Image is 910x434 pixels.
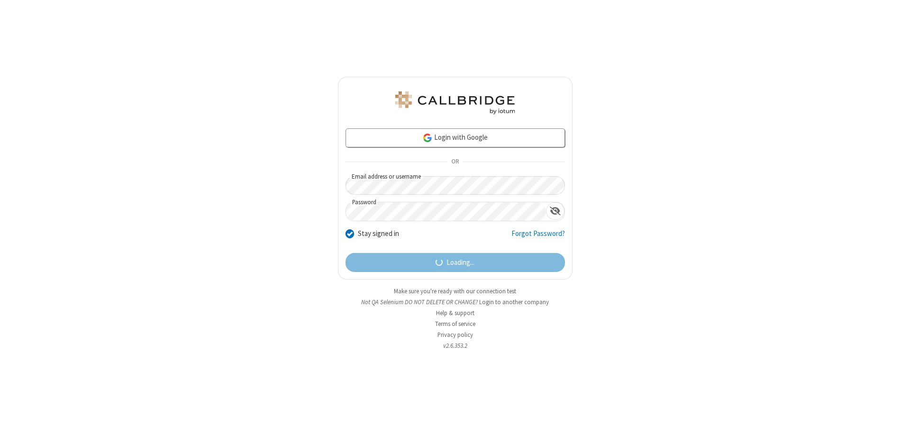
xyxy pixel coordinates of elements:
img: QA Selenium DO NOT DELETE OR CHANGE [393,91,517,114]
a: Login with Google [346,128,565,147]
a: Forgot Password? [511,228,565,246]
iframe: Chat [886,409,903,427]
label: Stay signed in [358,228,399,239]
a: Help & support [436,309,474,317]
div: Show password [546,202,564,220]
a: Privacy policy [437,331,473,339]
img: google-icon.png [422,133,433,143]
a: Make sure you're ready with our connection test [394,287,516,295]
button: Login to another company [479,298,549,307]
button: Loading... [346,253,565,272]
a: Terms of service [435,320,475,328]
li: v2.6.353.2 [338,341,573,350]
span: OR [447,155,463,169]
input: Password [346,202,546,221]
li: Not QA Selenium DO NOT DELETE OR CHANGE? [338,298,573,307]
input: Email address or username [346,176,565,195]
span: Loading... [446,257,474,268]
